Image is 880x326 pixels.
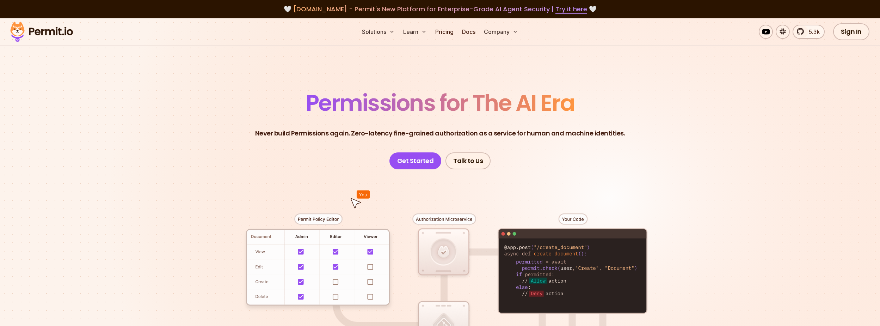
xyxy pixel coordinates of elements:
[445,152,491,169] a: Talk to Us
[359,25,398,39] button: Solutions
[805,28,820,36] span: 5.3k
[481,25,521,39] button: Company
[459,25,478,39] a: Docs
[17,4,863,14] div: 🤍 🤍
[293,5,587,13] span: [DOMAIN_NAME] - Permit's New Platform for Enterprise-Grade AI Agent Security |
[833,23,869,40] a: Sign In
[389,152,442,169] a: Get Started
[432,25,456,39] a: Pricing
[400,25,430,39] button: Learn
[793,25,825,39] a: 5.3k
[555,5,587,14] a: Try it here
[306,87,574,119] span: Permissions for The AI Era
[255,128,625,138] p: Never build Permissions again. Zero-latency fine-grained authorization as a service for human and...
[7,20,76,44] img: Permit logo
